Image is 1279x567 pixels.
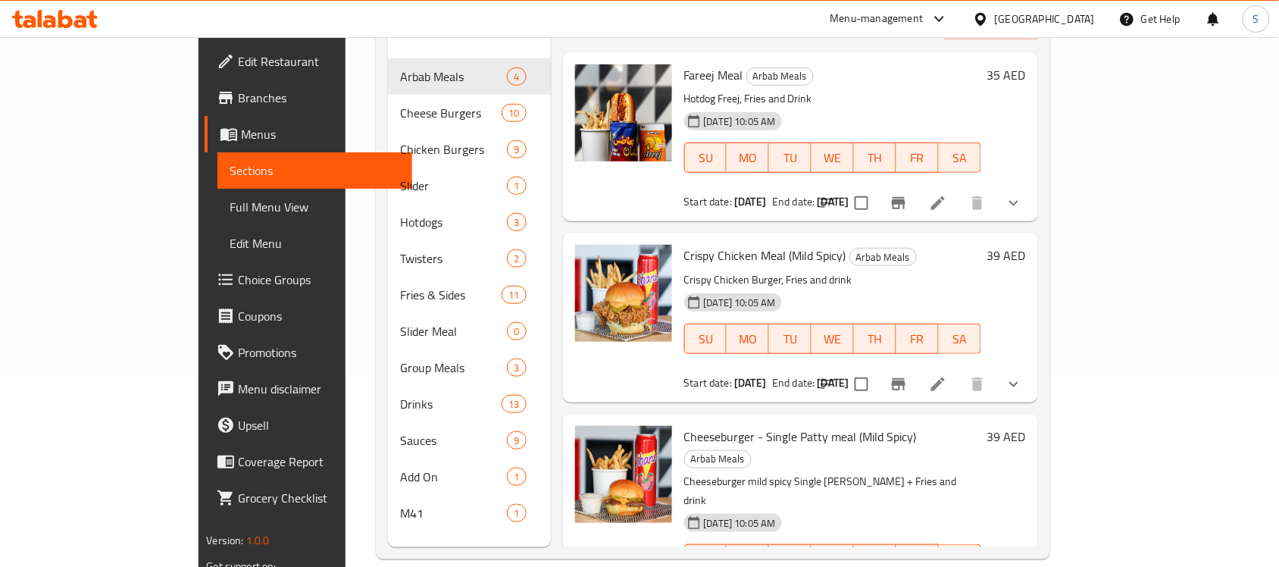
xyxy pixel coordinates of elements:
[902,328,933,350] span: FR
[230,161,400,180] span: Sections
[1253,11,1259,27] span: S
[388,459,550,495] div: Add On1
[400,67,507,86] div: Arbab Meals
[995,11,1095,27] div: [GEOGRAPHIC_DATA]
[388,240,550,277] div: Twisters2
[507,322,526,340] div: items
[684,472,981,510] p: Cheeseburger mild spicy Single [PERSON_NAME] + Fries and drink
[206,531,243,550] span: Version:
[388,131,550,168] div: Chicken Burgers9
[400,104,502,122] div: Cheese Burgers
[575,245,672,342] img: Crispy Chicken Meal (Mild Spicy)
[238,271,400,289] span: Choice Groups
[996,185,1032,221] button: show more
[400,286,502,304] span: Fries & Sides
[400,322,507,340] div: Slider Meal
[508,215,525,230] span: 3
[400,249,507,268] span: Twisters
[575,64,672,161] img: Fareej Meal
[880,185,917,221] button: Branch-specific-item
[698,296,782,310] span: [DATE] 10:05 AM
[508,252,525,266] span: 2
[734,192,766,211] b: [DATE]
[205,80,412,116] a: Branches
[684,64,743,86] span: Fareej Meal
[502,288,525,302] span: 11
[502,397,525,412] span: 13
[400,359,507,377] span: Group Meals
[811,143,854,173] button: WE
[929,375,947,393] a: Edit menu item
[507,67,526,86] div: items
[205,371,412,407] a: Menu disclaimer
[205,334,412,371] a: Promotions
[508,143,525,157] span: 9
[727,324,769,354] button: MO
[996,366,1032,403] button: show more
[507,249,526,268] div: items
[246,531,270,550] span: 1.0.0
[507,177,526,195] div: items
[684,143,727,173] button: SU
[902,147,933,169] span: FR
[772,192,815,211] span: End date:
[684,89,981,108] p: Hotdog Freej, Fries and Drink
[502,104,526,122] div: items
[388,52,550,537] nav: Menu sections
[400,431,507,450] span: Sauces
[507,359,526,377] div: items
[388,95,550,131] div: Cheese Burgers10
[684,450,752,468] div: Arbab Meals
[818,328,848,350] span: WE
[400,177,507,195] div: Slider
[508,470,525,484] span: 1
[945,328,975,350] span: SA
[691,328,721,350] span: SU
[400,395,502,413] span: Drinks
[846,368,877,400] span: Select to update
[684,244,846,267] span: Crispy Chicken Meal (Mild Spicy)
[400,213,507,231] span: Hotdogs
[775,147,805,169] span: TU
[809,366,846,403] button: sort-choices
[1005,375,1023,393] svg: Show Choices
[388,495,550,531] div: M411
[217,152,412,189] a: Sections
[205,443,412,480] a: Coverage Report
[502,286,526,304] div: items
[502,106,525,121] span: 10
[507,140,526,158] div: items
[205,262,412,298] a: Choice Groups
[849,248,917,266] div: Arbab Meals
[769,324,811,354] button: TU
[400,504,507,522] span: M41
[727,143,769,173] button: MO
[230,234,400,252] span: Edit Menu
[959,185,996,221] button: delete
[850,249,916,266] span: Arbab Meals
[205,116,412,152] a: Menus
[684,271,981,290] p: Crispy Chicken Burger, Fries and drink
[939,324,981,354] button: SA
[939,143,981,173] button: SA
[205,407,412,443] a: Upsell
[508,179,525,193] span: 1
[775,328,805,350] span: TU
[772,373,815,393] span: End date:
[987,426,1026,447] h6: 39 AED
[238,89,400,107] span: Branches
[205,298,412,334] a: Coupons
[238,416,400,434] span: Upsell
[684,324,727,354] button: SU
[388,58,550,95] div: Arbab Meals4
[746,67,814,86] div: Arbab Meals
[388,168,550,204] div: Slider1
[747,67,813,85] span: Arbab Meals
[1005,194,1023,212] svg: Show Choices
[507,504,526,522] div: items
